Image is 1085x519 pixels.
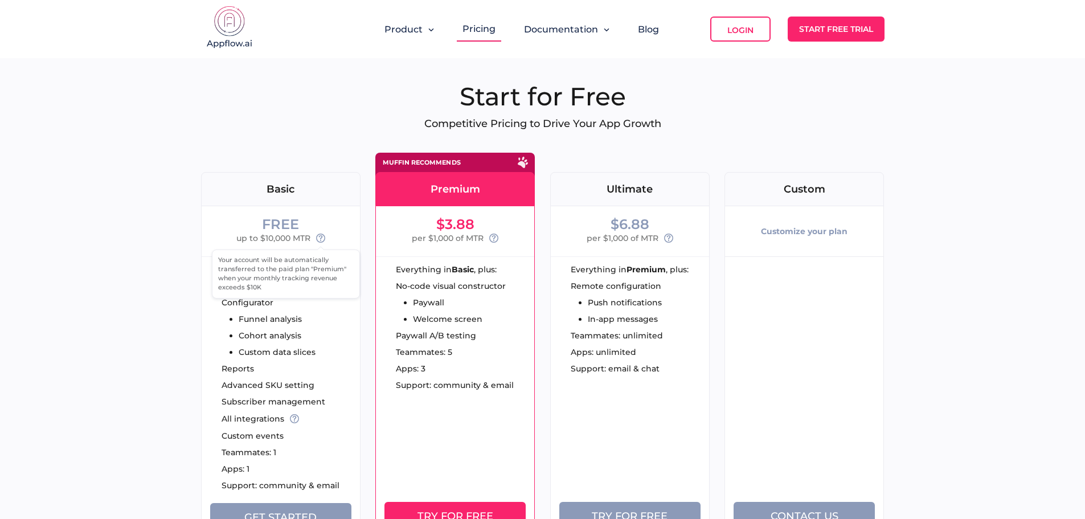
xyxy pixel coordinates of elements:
div: Ultimate [551,184,709,194]
strong: Premium [627,265,666,273]
div: Premium [376,184,534,194]
div: FREE [262,218,299,231]
div: Muffin recommends [383,160,461,166]
span: Paywall A/B testing [396,332,476,340]
span: All integrations [222,415,284,423]
a: Start Free Trial [788,17,885,42]
span: Advanced SKU setting [222,381,314,389]
span: Documentation [524,24,598,35]
a: Login [710,17,771,42]
li: In-app messages [588,315,662,323]
span: up to $10,000 MTR [236,231,310,245]
span: Your account will be automatically transferred to the paid plan "Premium" when your monthly track... [218,256,346,291]
a: Pricing [462,23,496,34]
span: Teammates: 1 [222,448,276,456]
span: Reports [222,365,254,373]
button: Product [384,24,434,35]
span: per $1,000 of MTR [412,231,484,245]
img: appflow.ai-logo [201,6,258,51]
span: Teammates: unlimited [571,332,663,340]
span: Apps: 3 [396,365,425,373]
span: Support: email & chat [571,365,660,373]
ul: No-code visual constructor [396,282,506,323]
div: Everything in , plus: [396,265,534,273]
span: Custom events [222,432,284,440]
div: $3.88 [436,218,474,231]
span: Apps: unlimited [571,348,636,356]
span: Product [384,24,423,35]
span: Subscriber management [222,398,325,406]
div: Basic [202,184,360,194]
div: Everything in , plus: [571,265,709,273]
div: Customize your plan [761,218,847,245]
div: $6.88 [611,218,649,231]
li: Paywall [413,299,506,307]
span: Support: community & email [396,381,514,389]
p: Competitive Pricing to Drive Your App Growth [201,117,885,130]
span: Teammates: 5 [396,348,452,356]
li: Funnel analysis [239,315,316,323]
a: Blog [638,24,659,35]
span: Apps: 1 [222,465,249,473]
li: Cohort analysis [239,332,316,340]
ul: Remote configuration [571,282,662,323]
div: Custom [725,184,883,194]
ul: Configurator [222,299,316,356]
h1: Start for Free [201,81,885,112]
li: Push notifications [588,299,662,307]
button: Documentation [524,24,609,35]
strong: Basic [452,265,474,273]
li: Custom data slices [239,348,316,356]
li: Welcome screen [413,315,506,323]
span: Support: community & email [222,481,339,489]
span: per $1,000 of MTR [587,231,658,245]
